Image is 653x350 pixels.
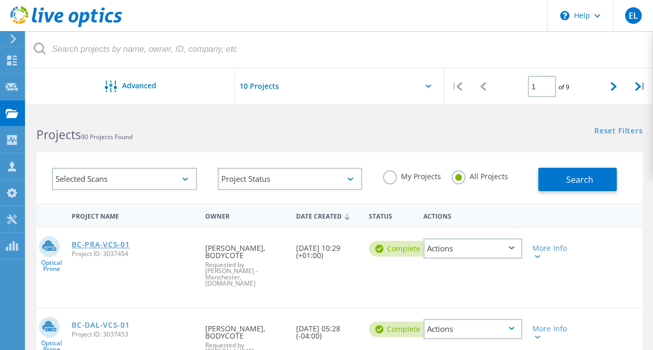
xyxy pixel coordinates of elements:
[66,206,200,225] div: Project Name
[72,331,195,338] span: Project ID: 3037453
[369,241,431,257] div: Complete
[451,170,508,180] label: All Projects
[72,251,195,257] span: Project ID: 3037454
[538,168,617,191] button: Search
[418,206,527,225] div: Actions
[532,325,570,340] div: More Info
[52,168,197,190] div: Selected Scans
[200,228,291,297] div: [PERSON_NAME], BODYCOTE
[291,308,364,350] div: [DATE] 05:28 (-04:00)
[36,126,81,143] b: Projects
[81,132,132,141] span: 90 Projects Found
[627,68,653,105] div: |
[122,82,156,89] span: Advanced
[218,168,363,190] div: Project Status
[628,11,637,20] span: EL
[364,206,418,225] div: Status
[10,22,122,29] a: Live Optics Dashboard
[383,170,441,180] label: My Projects
[369,321,431,337] div: Complete
[558,83,569,91] span: of 9
[72,321,129,329] a: BC-DAL-VCS-01
[532,245,570,259] div: More Info
[291,206,364,225] div: Date Created
[444,68,470,105] div: |
[291,228,364,270] div: [DATE] 10:29 (+01:00)
[594,127,643,136] a: Reset Filters
[423,238,522,259] div: Actions
[566,174,593,185] span: Search
[560,11,569,20] svg: \n
[423,319,522,339] div: Actions
[72,241,129,248] a: BC-PRA-VCS-01
[36,260,66,272] span: Optical Prime
[205,262,286,287] span: Requested by [PERSON_NAME] - Manchester, [DOMAIN_NAME]
[200,206,291,225] div: Owner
